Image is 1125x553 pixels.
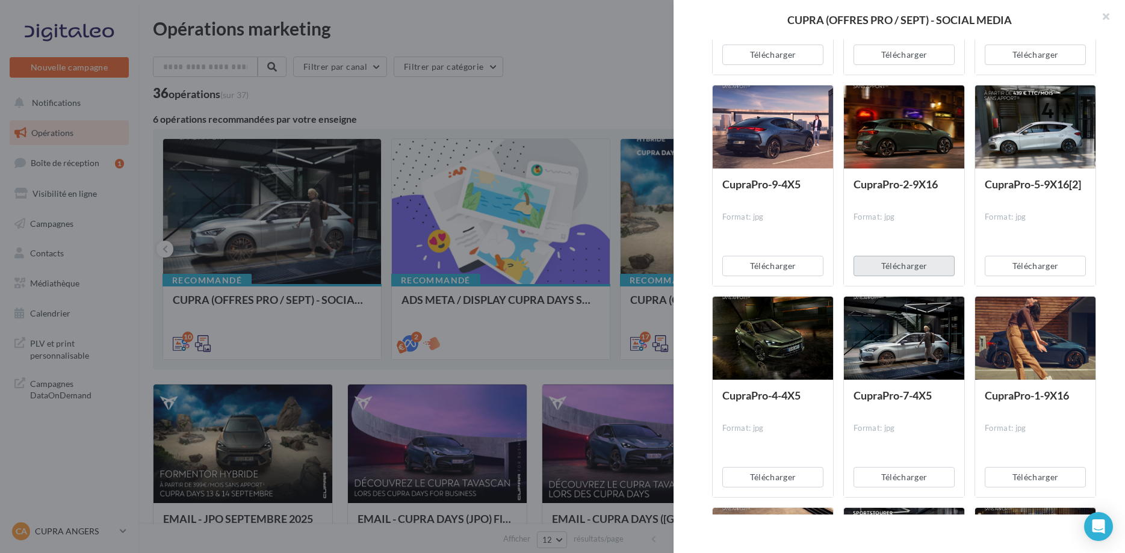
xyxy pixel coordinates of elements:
[1084,512,1113,541] div: Open Intercom Messenger
[985,212,1086,223] div: Format: jpg
[985,45,1086,65] button: Télécharger
[722,256,823,276] button: Télécharger
[985,467,1086,487] button: Télécharger
[854,212,955,223] div: Format: jpg
[722,45,823,65] button: Télécharger
[722,178,801,191] span: CupraPro-9-4X5
[722,212,823,223] div: Format: jpg
[722,389,801,402] span: CupraPro-4-4X5
[985,178,1081,191] span: CupraPro-5-9X16[2]
[722,467,823,487] button: Télécharger
[854,256,955,276] button: Télécharger
[985,256,1086,276] button: Télécharger
[854,178,938,191] span: CupraPro-2-9X16
[854,423,955,434] div: Format: jpg
[693,14,1106,25] div: CUPRA (OFFRES PRO / SEPT) - SOCIAL MEDIA
[985,389,1069,402] span: CupraPro-1-9X16
[854,389,932,402] span: CupraPro-7-4X5
[722,423,823,434] div: Format: jpg
[854,467,955,487] button: Télécharger
[985,423,1086,434] div: Format: jpg
[854,45,955,65] button: Télécharger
